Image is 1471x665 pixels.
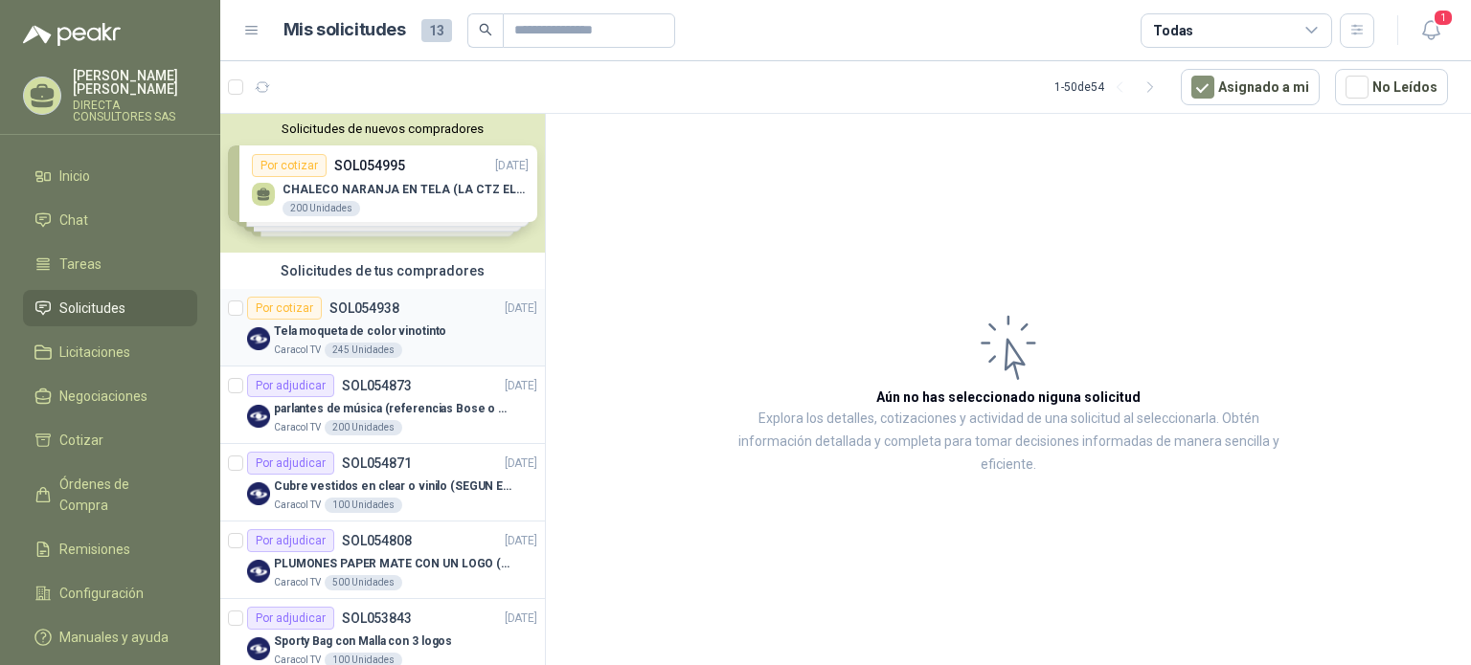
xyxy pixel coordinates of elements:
a: Chat [23,202,197,238]
button: Asignado a mi [1181,69,1320,105]
p: parlantes de música (referencias Bose o Alexa) CON MARCACION 1 LOGO (Mas datos en el adjunto) [274,400,512,418]
div: Solicitudes de nuevos compradoresPor cotizarSOL054995[DATE] CHALECO NARANJA EN TELA (LA CTZ ELEGI... [220,114,545,253]
p: Sporty Bag con Malla con 3 logos [274,632,452,651]
span: Negociaciones [59,386,147,407]
p: SOL054808 [342,534,412,547]
div: 245 Unidades [325,343,402,358]
a: Tareas [23,246,197,282]
span: Licitaciones [59,342,130,363]
div: Por cotizar [247,297,322,320]
a: Licitaciones [23,334,197,370]
div: Por adjudicar [247,374,334,397]
a: Configuración [23,575,197,611]
a: Por cotizarSOL054938[DATE] Company LogoTela moqueta de color vinotintoCaracol TV245 Unidades [220,289,545,366]
a: Negociaciones [23,378,197,414]
p: Caracol TV [274,343,321,358]
a: Cotizar [23,422,197,458]
p: [PERSON_NAME] [PERSON_NAME] [73,69,197,96]
span: Manuales y ayuda [59,627,169,648]
img: Company Logo [247,405,270,428]
div: 100 Unidades [325,498,402,513]
p: SOL054871 [342,456,412,470]
div: 1 - 50 de 54 [1054,72,1165,102]
p: SOL054938 [329,301,399,315]
div: Todas [1153,20,1193,41]
span: Remisiones [59,539,130,560]
a: Solicitudes [23,290,197,326]
h3: Aún no has seleccionado niguna solicitud [876,387,1141,408]
img: Company Logo [247,482,270,505]
p: [DATE] [505,454,537,473]
span: 13 [421,19,452,42]
div: 200 Unidades [325,420,402,435]
img: Company Logo [247,637,270,660]
a: Órdenes de Compra [23,466,197,523]
div: Por adjudicar [247,607,334,630]
p: SOL054873 [342,379,412,392]
a: Por adjudicarSOL054808[DATE] Company LogoPLUMONES PAPER MATE CON UN LOGO (SEGUN REF.ADJUNTA)Carac... [220,521,545,599]
div: 500 Unidades [325,575,402,590]
div: Por adjudicar [247,452,334,475]
button: Solicitudes de nuevos compradores [228,122,537,136]
p: Cubre vestidos en clear o vinilo (SEGUN ESPECIFICACIONES DEL ADJUNTO) [274,477,512,496]
span: Solicitudes [59,298,125,319]
p: PLUMONES PAPER MATE CON UN LOGO (SEGUN REF.ADJUNTA) [274,555,512,573]
button: 1 [1414,13,1448,48]
span: Configuración [59,583,144,604]
p: DIRECTA CONSULTORES SAS [73,100,197,122]
span: 1 [1433,9,1454,27]
p: Tela moqueta de color vinotinto [274,322,446,341]
h1: Mis solicitudes [283,16,406,44]
span: Cotizar [59,430,103,451]
p: [DATE] [505,532,537,550]
span: Inicio [59,166,90,187]
img: Company Logo [247,560,270,583]
a: Remisiones [23,531,197,567]
p: [DATE] [505,299,537,318]
p: Caracol TV [274,420,321,435]
span: Órdenes de Compra [59,474,179,516]
p: [DATE] [505,610,537,628]
a: Por adjudicarSOL054873[DATE] Company Logoparlantes de música (referencias Bose o Alexa) CON MARCA... [220,366,545,444]
button: No Leídos [1335,69,1448,105]
a: Manuales y ayuda [23,619,197,655]
div: Por adjudicar [247,529,334,552]
div: Solicitudes de tus compradores [220,253,545,289]
p: Caracol TV [274,575,321,590]
a: Inicio [23,158,197,194]
img: Company Logo [247,327,270,350]
img: Logo peakr [23,23,121,46]
p: Caracol TV [274,498,321,513]
span: Chat [59,210,88,231]
p: Explora los detalles, cotizaciones y actividad de una solicitud al seleccionarla. Obtén informaci... [737,408,1279,477]
p: [DATE] [505,377,537,395]
p: SOL053843 [342,611,412,625]
span: Tareas [59,254,102,275]
a: Por adjudicarSOL054871[DATE] Company LogoCubre vestidos en clear o vinilo (SEGUN ESPECIFICACIONES... [220,444,545,521]
span: search [479,23,492,36]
